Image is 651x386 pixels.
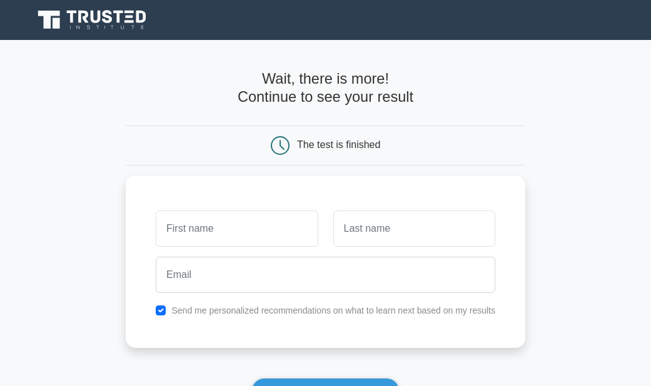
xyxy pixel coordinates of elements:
input: Last name [333,210,495,247]
div: The test is finished [297,139,380,150]
input: Email [156,257,495,293]
label: Send me personalized recommendations on what to learn next based on my results [171,305,495,315]
h4: Wait, there is more! Continue to see your result [126,70,525,105]
input: First name [156,210,318,247]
